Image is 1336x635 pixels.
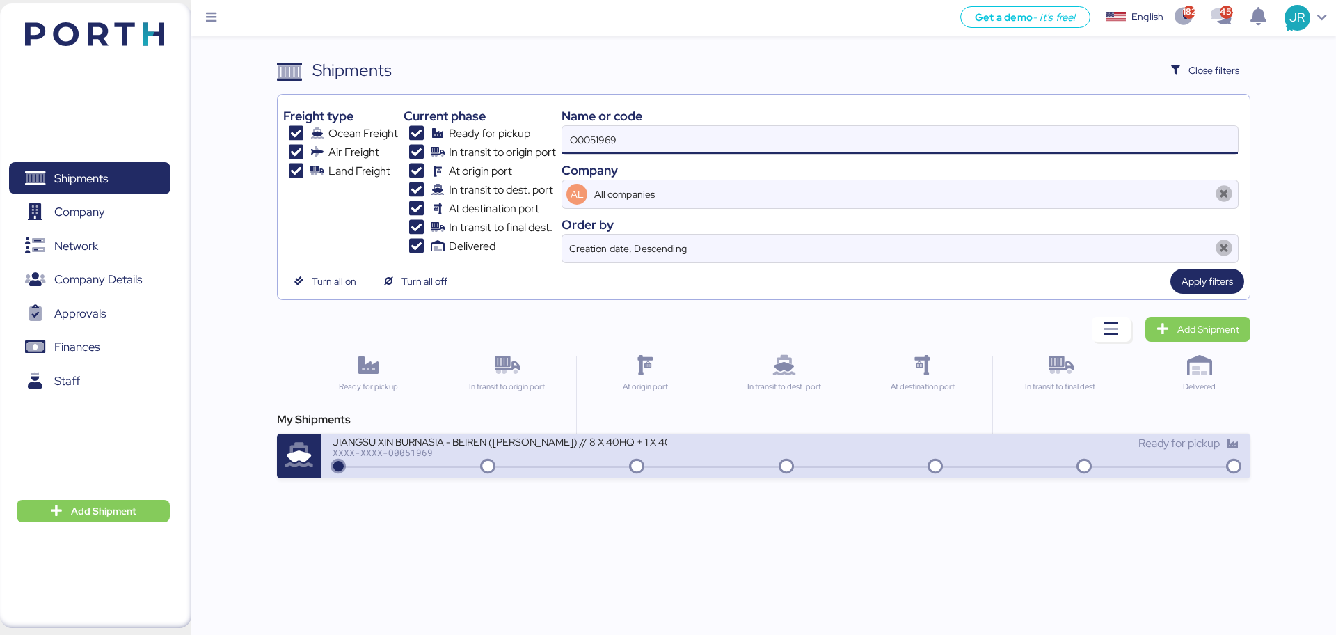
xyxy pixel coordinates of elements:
[277,411,1250,428] div: My Shipments
[449,125,530,142] span: Ready for pickup
[444,381,570,393] div: In transit to origin port
[1137,381,1263,393] div: Delivered
[449,144,556,161] span: In transit to origin port
[54,337,100,357] span: Finances
[9,230,170,262] a: Network
[721,381,847,393] div: In transit to dest. port
[449,219,552,236] span: In transit to final dest.
[333,448,667,457] div: XXXX-XXXX-O0051969
[54,168,108,189] span: Shipments
[17,500,170,522] button: Add Shipment
[9,264,170,296] a: Company Details
[1160,58,1250,83] button: Close filters
[333,435,667,447] div: JIANGSU XIN BURNASIA - BEIREN ([PERSON_NAME]) // 8 X 40HQ + 1 X 40FR // SHANGHAI - MANZANILLO // ...
[305,381,431,393] div: Ready for pickup
[1131,10,1163,24] div: English
[582,381,708,393] div: At origin port
[328,163,390,180] span: Land Freight
[449,182,553,198] span: In transit to dest. port
[562,161,1239,180] div: Company
[404,107,556,125] div: Current phase
[1145,317,1250,342] a: Add Shipment
[9,297,170,329] a: Approvals
[999,381,1124,393] div: In transit to final dest.
[283,269,367,294] button: Turn all on
[9,162,170,194] a: Shipments
[860,381,986,393] div: At destination port
[1289,8,1305,26] span: JR
[9,365,170,397] a: Staff
[401,273,447,290] span: Turn all off
[571,187,584,202] span: AL
[1188,62,1239,79] span: Close filters
[54,371,80,391] span: Staff
[591,180,1211,208] input: AL
[449,238,495,255] span: Delivered
[54,202,105,222] span: Company
[9,331,170,363] a: Finances
[1170,269,1244,294] button: Apply filters
[328,144,379,161] span: Air Freight
[54,304,106,324] span: Approvals
[1177,321,1239,338] span: Add Shipment
[449,201,539,217] span: At destination port
[1138,436,1220,450] span: Ready for pickup
[312,58,392,83] div: Shipments
[328,125,398,142] span: Ocean Freight
[373,269,459,294] button: Turn all off
[283,107,398,125] div: Freight type
[54,236,98,256] span: Network
[562,107,1239,125] div: Name or code
[71,503,136,519] span: Add Shipment
[1182,273,1233,290] span: Apply filters
[9,196,170,228] a: Company
[562,215,1239,234] div: Order by
[54,269,142,290] span: Company Details
[312,273,356,290] span: Turn all on
[200,6,223,30] button: Menu
[449,163,512,180] span: At origin port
